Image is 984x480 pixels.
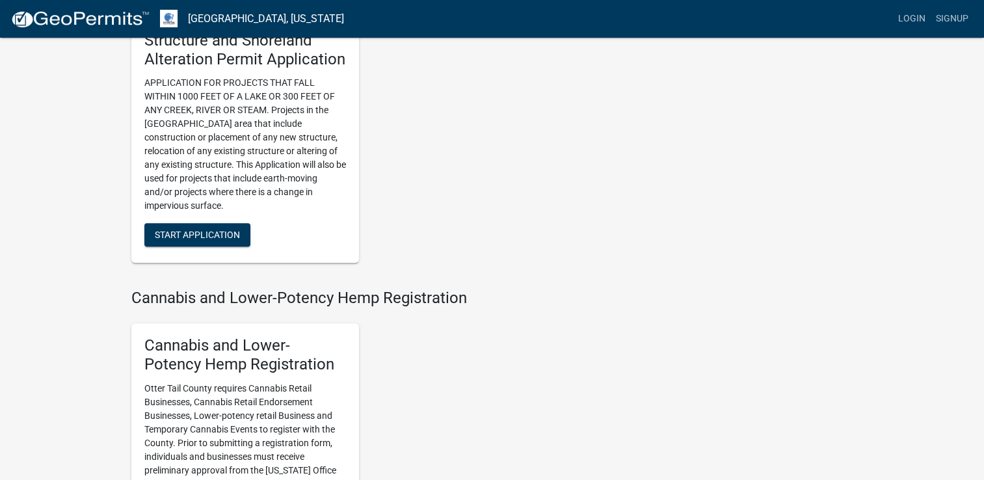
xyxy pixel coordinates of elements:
h5: Structure and Shoreland Alteration Permit Application [144,31,346,69]
p: APPLICATION FOR PROJECTS THAT FALL WITHIN 1000 FEET OF A LAKE OR 300 FEET OF ANY CREEK, RIVER OR ... [144,76,346,213]
img: Otter Tail County, Minnesota [160,10,178,27]
span: Start Application [155,230,240,240]
h5: Cannabis and Lower-Potency Hemp Registration [144,336,346,374]
a: Signup [931,7,974,31]
a: [GEOGRAPHIC_DATA], [US_STATE] [188,8,344,30]
a: Login [893,7,931,31]
h4: Cannabis and Lower-Potency Hemp Registration [131,289,606,308]
button: Start Application [144,223,250,247]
